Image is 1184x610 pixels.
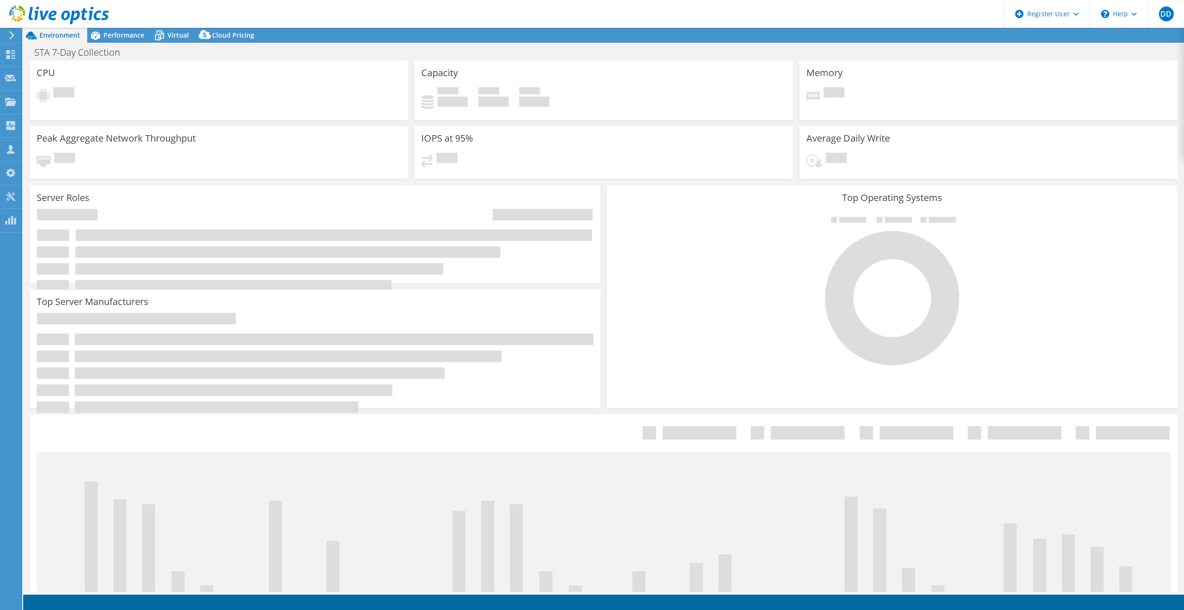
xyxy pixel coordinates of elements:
span: DD [1159,6,1174,21]
span: Free [478,87,499,97]
h1: STA 7-Day Collection [30,47,135,58]
h3: Peak Aggregate Network Throughput [37,133,196,143]
h3: Top Operating Systems [614,193,1171,203]
span: Pending [826,153,847,165]
h3: Average Daily Write [806,133,890,143]
span: Pending [824,87,844,100]
h3: Server Roles [37,193,90,203]
h3: CPU [37,68,55,78]
h4: 0 GiB [478,97,508,107]
h4: 0 GiB [519,97,549,107]
span: Total [519,87,540,97]
span: Virtual [167,31,189,39]
span: Performance [103,31,144,39]
h3: Memory [806,68,843,78]
span: Used [438,87,458,97]
h3: IOPS at 95% [421,133,473,143]
span: Pending [54,153,75,165]
svg: \n [1101,10,1109,18]
h3: Capacity [421,68,458,78]
span: Cloud Pricing [212,31,254,39]
h3: Top Server Manufacturers [37,297,148,307]
span: Pending [53,87,74,100]
span: Environment [39,31,80,39]
h4: 0 GiB [438,97,468,107]
span: Pending [437,153,457,165]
